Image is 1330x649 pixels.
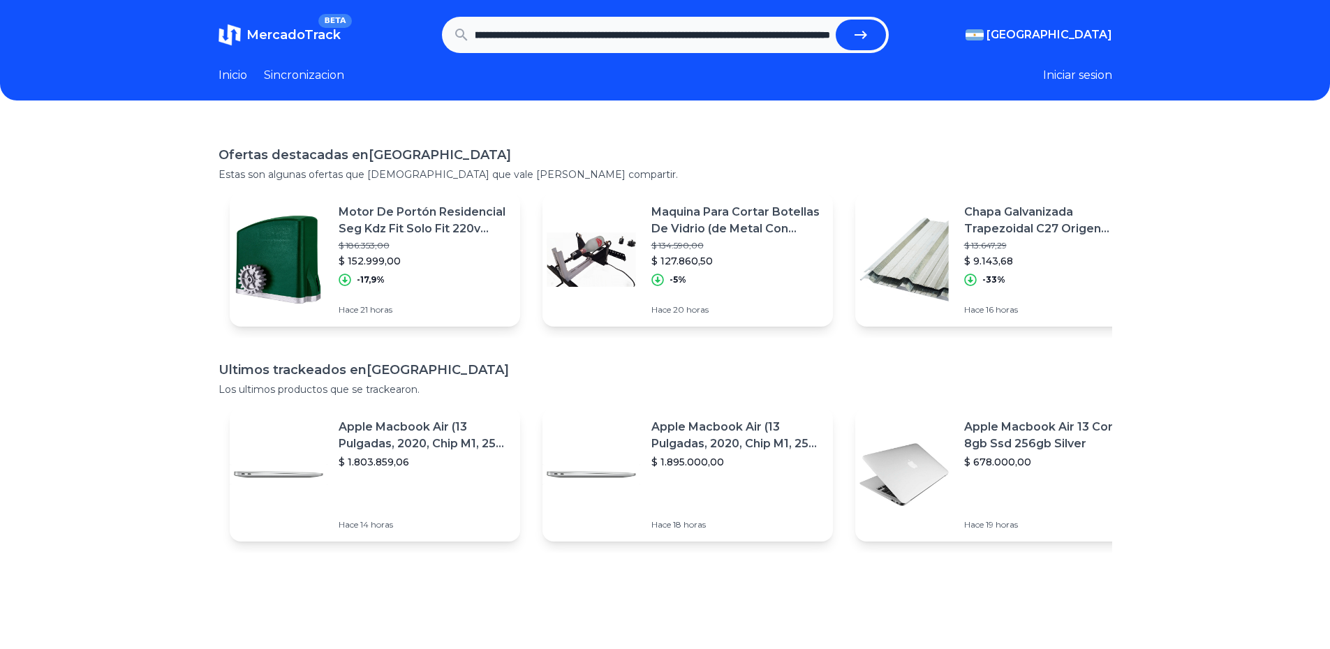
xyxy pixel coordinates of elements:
p: Motor De Portón Residencial Seg Kdz Fit Solo Fit 220v 60hz [339,204,509,237]
p: Chapa Galvanizada Trapezoidal C27 Origen Ternium [964,204,1135,237]
p: Hace 21 horas [339,304,509,315]
a: Featured imageMaquina Para Cortar Botellas De Vidrio (de Metal Con Manija)$ 134.590,00$ 127.860,5... [542,193,833,327]
img: Featured image [230,426,327,523]
h1: Ultimos trackeados en [GEOGRAPHIC_DATA] [219,360,1112,380]
p: $ 13.647,29 [964,240,1135,251]
p: Estas son algunas ofertas que [DEMOGRAPHIC_DATA] que vale [PERSON_NAME] compartir. [219,167,1112,181]
p: $ 134.590,00 [651,240,822,251]
a: Featured imageApple Macbook Air (13 Pulgadas, 2020, Chip M1, 256 Gb De Ssd, 8 Gb De Ram) - Plata$... [542,408,833,542]
p: $ 1.895.000,00 [651,455,822,469]
p: -17,9% [357,274,385,285]
a: MercadoTrackBETA [219,24,341,46]
p: $ 152.999,00 [339,254,509,268]
p: Hace 18 horas [651,519,822,530]
a: Inicio [219,67,247,84]
img: Featured image [542,426,640,523]
button: [GEOGRAPHIC_DATA] [966,27,1112,43]
a: Featured imageMotor De Portón Residencial Seg Kdz Fit Solo Fit 220v 60hz$ 186.353,00$ 152.999,00-... [230,193,520,327]
p: -33% [982,274,1005,285]
p: Hace 19 horas [964,519,1135,530]
h1: Ofertas destacadas en [GEOGRAPHIC_DATA] [219,145,1112,165]
p: Hace 16 horas [964,304,1135,315]
img: Featured image [542,211,640,308]
p: $ 127.860,50 [651,254,822,268]
img: Argentina [966,29,984,40]
a: Featured imageApple Macbook Air 13 Core I5 8gb Ssd 256gb Silver$ 678.000,00Hace 19 horas [855,408,1146,542]
p: $ 678.000,00 [964,455,1135,469]
p: Apple Macbook Air (13 Pulgadas, 2020, Chip M1, 256 Gb De Ssd, 8 Gb De Ram) - Plata [651,419,822,452]
span: [GEOGRAPHIC_DATA] [987,27,1112,43]
p: Los ultimos productos que se trackearon. [219,382,1112,396]
p: Hace 14 horas [339,519,509,530]
img: Featured image [855,211,953,308]
a: Featured imageApple Macbook Air (13 Pulgadas, 2020, Chip M1, 256 Gb De Ssd, 8 Gb De Ram) - Plata$... [230,408,520,542]
span: BETA [318,14,351,28]
img: Featured image [230,211,327,308]
p: $ 186.353,00 [339,240,509,251]
p: Hace 20 horas [651,304,822,315]
a: Sincronizacion [264,67,344,84]
button: Iniciar sesion [1043,67,1112,84]
p: -5% [670,274,686,285]
p: $ 9.143,68 [964,254,1135,268]
a: Featured imageChapa Galvanizada Trapezoidal C27 Origen Ternium$ 13.647,29$ 9.143,68-33%Hace 16 horas [855,193,1146,327]
p: $ 1.803.859,06 [339,455,509,469]
p: Apple Macbook Air 13 Core I5 8gb Ssd 256gb Silver [964,419,1135,452]
img: MercadoTrack [219,24,241,46]
p: Apple Macbook Air (13 Pulgadas, 2020, Chip M1, 256 Gb De Ssd, 8 Gb De Ram) - Plata [339,419,509,452]
p: Maquina Para Cortar Botellas De Vidrio (de Metal Con Manija) [651,204,822,237]
span: MercadoTrack [246,27,341,43]
img: Featured image [855,426,953,523]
